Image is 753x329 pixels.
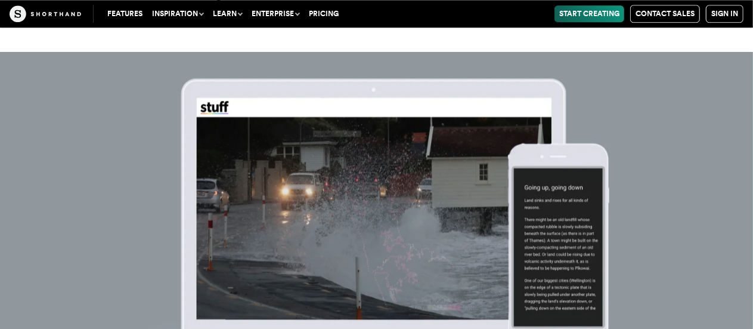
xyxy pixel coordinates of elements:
[10,5,81,22] img: The Craft
[208,5,247,22] button: Learn
[304,5,343,22] a: Pricing
[147,5,208,22] button: Inspiration
[554,5,624,22] a: Start Creating
[103,5,147,22] a: Features
[247,5,304,22] button: Enterprise
[706,5,743,23] a: Sign in
[630,5,700,23] a: Contact Sales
